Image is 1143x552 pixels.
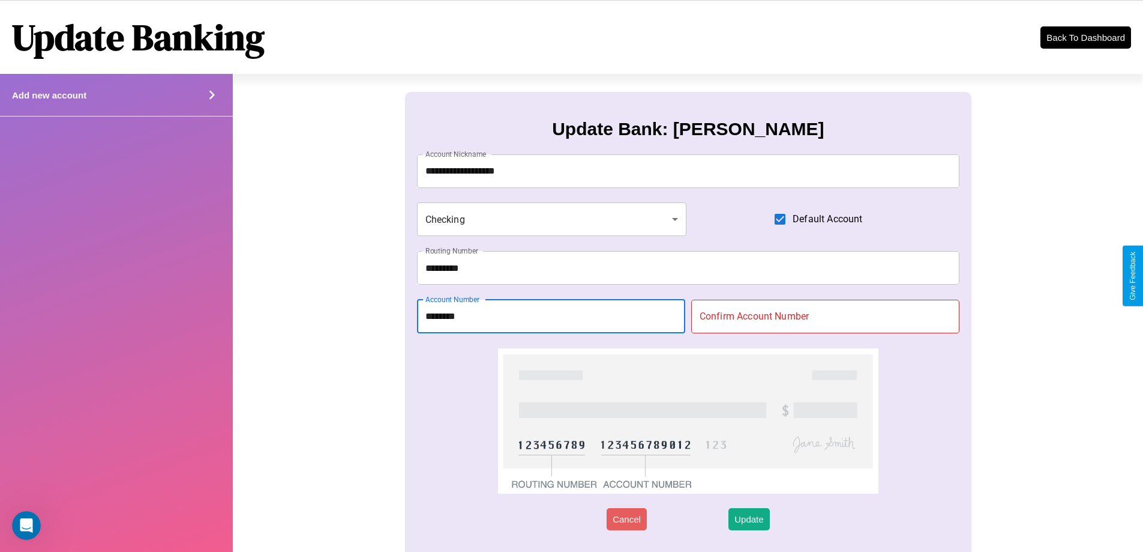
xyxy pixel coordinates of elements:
label: Routing Number [425,246,478,256]
h1: Update Banking [12,13,265,62]
button: Cancel [607,508,647,530]
button: Back To Dashboard [1040,26,1131,49]
span: Default Account [793,212,862,226]
label: Account Number [425,294,479,305]
h4: Add new account [12,90,86,100]
img: check [498,348,878,494]
div: Give Feedback [1129,252,1137,300]
h3: Update Bank: [PERSON_NAME] [552,119,824,139]
button: Update [728,508,769,530]
label: Account Nickname [425,149,487,159]
iframe: Intercom live chat [12,511,41,540]
div: Checking [417,202,687,236]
